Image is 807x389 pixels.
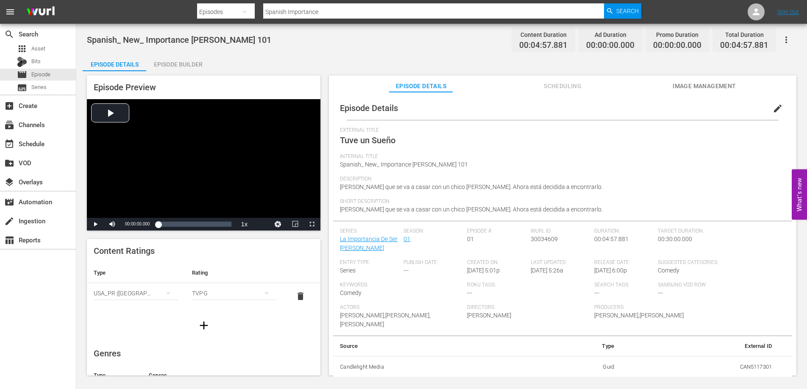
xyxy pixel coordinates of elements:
span: Asset [17,44,27,54]
span: Directors [467,304,590,311]
th: Type [532,336,621,356]
span: Samsung VOD Row: [658,282,717,289]
span: Episode #: [467,228,526,235]
div: Video Player [87,99,320,231]
span: Series [17,83,27,93]
span: Search [616,3,639,19]
div: USA_PR ([GEOGRAPHIC_DATA]) [94,281,178,305]
td: CAN5117301 [621,356,779,378]
span: delete [295,291,306,301]
span: Spanish_ New_ Importance [PERSON_NAME] 101 [87,35,271,45]
span: Series [31,83,47,92]
span: Search [4,29,14,39]
button: Picture-in-Picture [287,218,303,231]
span: [DATE] 6:00p [594,267,627,274]
button: Episode Details [83,54,146,71]
span: Comedy [658,267,679,274]
span: Suggested Categories: [658,259,781,266]
span: Producers [594,304,717,311]
span: Search Tags: [594,282,654,289]
span: edit [773,103,783,114]
span: Comedy [340,289,362,296]
div: Ad Duration [586,29,634,41]
span: Schedule [4,139,14,149]
span: 00:30:00.000 [658,236,692,242]
div: Bits [17,57,27,67]
span: 00:00:00.000 [586,41,634,50]
span: [PERSON_NAME],[PERSON_NAME] [594,312,684,319]
span: --- [658,289,663,296]
span: Ingestion [4,216,14,226]
span: --- [594,289,599,296]
a: Sign Out [777,8,799,15]
span: Release Date: [594,259,654,266]
span: --- [403,267,409,274]
span: Spanish_ New_ Importance [PERSON_NAME] 101 [340,161,468,168]
a: 01 [403,236,410,242]
span: Automation [4,197,14,207]
span: Wurl ID: [531,228,590,235]
span: Channels [4,120,14,130]
th: Genres [142,365,294,386]
span: Asset [31,44,45,53]
span: Season: [403,228,463,235]
span: Series [340,267,356,274]
button: Open Feedback Widget [792,169,807,220]
span: Reports [4,235,14,245]
span: Keywords: [340,282,463,289]
div: Episode Builder [146,54,210,75]
th: Source [333,336,532,356]
span: Entry Type: [340,259,399,266]
img: ans4CAIJ8jUAAAAAAAAAAAAAAAAAAAAAAAAgQb4GAAAAAAAAAAAAAAAAAAAAAAAAJMjXAAAAAAAAAAAAAAAAAAAAAAAAgAT5G... [20,2,61,22]
span: Overlays [4,177,14,187]
span: Roku Tags: [467,282,590,289]
span: Genres [94,348,121,358]
span: 00:00:00.000 [125,222,150,226]
span: 30034609 [531,236,558,242]
span: Bits [31,57,41,66]
span: [PERSON_NAME] que se va a casar con un chico [PERSON_NAME]. Ahora está decidida a encontrarlo. [340,206,603,213]
span: 00:04:57.881 [519,41,568,50]
th: External ID [621,336,779,356]
table: simple table [87,263,320,309]
th: Candlelight Media [333,356,532,378]
button: Mute [104,218,121,231]
button: Playback Rate [236,218,253,231]
span: [PERSON_NAME] que se va a casar con un chico [PERSON_NAME]. Ahora está decidida a encontrarlo. [340,183,603,190]
span: Create [4,101,14,111]
span: [DATE] 5:26a [531,267,563,274]
button: delete [290,286,311,306]
span: [PERSON_NAME],[PERSON_NAME],[PERSON_NAME] [340,312,431,328]
td: Guid [532,356,621,378]
span: Episode Preview [94,82,156,92]
span: 00:04:57.881 [720,41,768,50]
a: La Importancia De Ser [PERSON_NAME] [340,236,398,251]
span: Image Management [673,81,736,92]
div: Episode Details [83,54,146,75]
th: Type [87,365,142,386]
span: Created On: [467,259,526,266]
span: Duration: [594,228,654,235]
span: Internal Title [340,153,781,160]
span: 01 [467,236,474,242]
span: Series: [340,228,399,235]
span: VOD [4,158,14,168]
div: Promo Duration [653,29,701,41]
span: [PERSON_NAME] [467,312,511,319]
span: 00:04:57.881 [594,236,629,242]
span: External Title [340,127,781,134]
span: Content Ratings [94,246,155,256]
span: menu [5,7,15,17]
button: Jump To Time [270,218,287,231]
span: Short Description [340,198,781,205]
span: Scheduling [531,81,595,92]
th: Rating [185,263,284,283]
th: Type [87,263,185,283]
span: Episode [31,70,50,79]
span: Episode Details [340,103,398,113]
button: Play [87,218,104,231]
span: Episode [17,69,27,80]
div: TVPG [192,281,277,305]
span: [DATE] 5:01p [467,267,500,274]
span: Last Updated: [531,259,590,266]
